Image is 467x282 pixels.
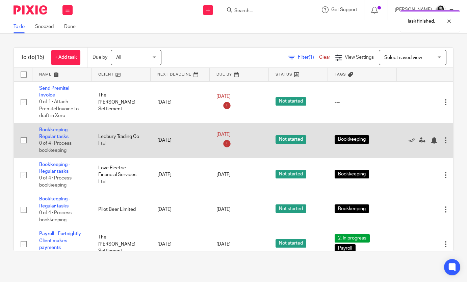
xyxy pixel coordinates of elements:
[276,135,306,144] span: Not started
[39,86,69,97] a: Send Premitel Invoice
[216,94,231,99] span: [DATE]
[298,55,319,60] span: Filter
[216,133,231,137] span: [DATE]
[14,5,47,15] img: Pixie
[151,192,210,227] td: [DATE]
[39,141,72,153] span: 0 of 4 · Process bookkeeping
[92,81,151,123] td: The [PERSON_NAME] Settlement
[92,227,151,262] td: The [PERSON_NAME] Settlement
[216,172,231,177] span: [DATE]
[92,123,151,158] td: Ledbury Trading Co Ltd
[276,170,306,178] span: Not started
[335,170,369,178] span: Bookkeeping
[345,55,374,60] span: View Settings
[92,192,151,227] td: Pilot Beer Limited
[39,231,84,250] a: Payroll - Fortnightly - Client makes payments
[335,204,369,213] span: Bookkeeping
[407,18,435,25] p: Task finished.
[64,20,81,33] a: Done
[276,204,306,213] span: Not started
[435,5,446,16] img: Profile%20photo.jpeg
[276,239,306,248] span: Not started
[384,55,422,60] span: Select saved view
[51,50,80,65] a: + Add task
[116,55,121,60] span: All
[21,54,44,61] h1: To do
[35,55,44,60] span: (15)
[92,158,151,192] td: Love Electric Financial Services Ltd
[14,20,30,33] a: To do
[39,197,70,208] a: Bookkeeping - Regular tasks
[39,100,79,118] span: 0 of 1 · Attach Premitel Invoice to draft in Xero
[39,176,72,188] span: 0 of 4 · Process bookkeeping
[39,162,70,174] a: Bookkeeping - Regular tasks
[409,137,419,144] a: Mark as done
[335,244,356,253] span: Payroll
[309,55,314,60] span: (1)
[151,81,210,123] td: [DATE]
[335,234,370,243] span: 2. In progress
[151,158,210,192] td: [DATE]
[216,207,231,212] span: [DATE]
[216,242,231,247] span: [DATE]
[335,135,369,144] span: Bookkeeping
[39,210,72,222] span: 0 of 4 · Process bookkeeping
[93,54,107,61] p: Due by
[319,55,330,60] a: Clear
[335,99,390,106] div: ---
[39,128,70,139] a: Bookkeeping - Regular tasks
[335,73,346,76] span: Tags
[151,123,210,158] td: [DATE]
[35,20,59,33] a: Snoozed
[276,97,306,106] span: Not started
[151,227,210,262] td: [DATE]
